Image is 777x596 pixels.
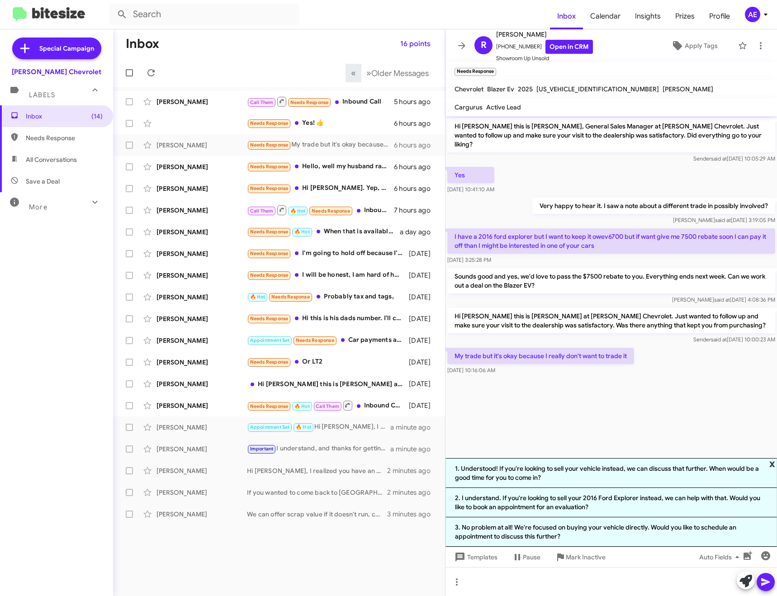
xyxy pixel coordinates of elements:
[12,67,101,76] div: [PERSON_NAME] Chevrolet
[109,4,299,25] input: Search
[715,217,731,223] span: said at
[294,403,310,409] span: 🔥 Hot
[711,155,727,162] span: said at
[394,162,438,171] div: 6 hours ago
[156,97,247,106] div: [PERSON_NAME]
[250,403,289,409] span: Needs Response
[400,227,438,237] div: a day ago
[156,488,247,497] div: [PERSON_NAME]
[247,161,394,172] div: Hello, well my husband ran the numbers when we got home & it was still quite expensive... wasn't ...
[91,112,103,121] span: (14)
[156,358,247,367] div: [PERSON_NAME]
[693,336,775,343] span: Sender [DATE] 10:00:23 AM
[496,54,593,63] span: Showroom Up Unsold
[685,38,718,54] span: Apply Tags
[394,119,438,128] div: 6 hours ago
[387,488,438,497] div: 2 minutes ago
[447,348,634,364] p: My trade but it's okay because I really don't want to trade it
[699,549,743,565] span: Auto Fields
[668,3,702,29] a: Prizes
[290,208,306,214] span: 🔥 Hot
[247,270,407,280] div: I will be honest, I am hard of hearing, so coming into the showroom to discuss the deal is very d...
[247,292,407,302] div: Probably tax and tags,
[351,67,356,79] span: «
[247,313,407,324] div: Hi this is his dads number. I'll check with him. [PERSON_NAME] is [DEMOGRAPHIC_DATA] and looking ...
[394,206,438,215] div: 7 hours ago
[447,118,775,152] p: Hi [PERSON_NAME] this is [PERSON_NAME], General Sales Manager at [PERSON_NAME] Chevrolet. Just wa...
[156,423,247,432] div: [PERSON_NAME]
[156,227,247,237] div: [PERSON_NAME]
[487,85,514,93] span: Blazer Ev
[496,29,593,40] span: [PERSON_NAME]
[29,203,47,211] span: More
[536,85,659,93] span: [US_VEHICLE_IDENTIFICATION_NUMBER]
[447,167,494,183] p: Yes
[29,91,55,99] span: Labels
[247,227,400,237] div: When that is available let me know
[247,444,390,454] div: I understand, and thanks for getting back to me. Unfortunately, 0% is a manufacturer special that...
[628,3,668,29] a: Insights
[387,466,438,475] div: 2 minutes ago
[250,251,289,256] span: Needs Response
[407,358,438,367] div: [DATE]
[655,38,734,54] button: Apply Tags
[247,335,407,345] div: Car payments are outrageously high and I'm not interested in high car payments because I have bad...
[247,248,407,259] div: I'm going to hold off because I'm not going to get much for trade in
[737,7,767,22] button: AE
[447,308,775,333] p: Hi [PERSON_NAME] this is [PERSON_NAME] at [PERSON_NAME] Chevrolet. Just wanted to follow up and m...
[505,549,548,565] button: Pause
[250,120,289,126] span: Needs Response
[663,85,713,93] span: [PERSON_NAME]
[693,155,775,162] span: Sender [DATE] 10:05:29 AM
[390,445,438,454] div: a minute ago
[156,249,247,258] div: [PERSON_NAME]
[481,38,487,52] span: R
[156,510,247,519] div: [PERSON_NAME]
[156,162,247,171] div: [PERSON_NAME]
[714,296,730,303] span: said at
[550,3,583,29] a: Inbox
[545,40,593,54] a: Open in CRM
[26,155,77,164] span: All Conversations
[371,68,429,78] span: Older Messages
[387,510,438,519] div: 3 minutes ago
[250,337,290,343] span: Appointment Set
[296,337,334,343] span: Needs Response
[250,294,265,300] span: 🔥 Hot
[394,97,438,106] div: 5 hours ago
[250,164,289,170] span: Needs Response
[447,186,494,193] span: [DATE] 10:41:10 AM
[518,85,533,93] span: 2025
[523,549,540,565] span: Pause
[26,133,103,142] span: Needs Response
[156,401,247,410] div: [PERSON_NAME]
[566,549,606,565] span: Mark Inactive
[673,217,775,223] span: [PERSON_NAME] [DATE] 3:19:05 PM
[532,198,775,214] p: Very happy to hear it. I saw a note about a different trade in possibly involved?
[393,36,438,52] button: 16 points
[126,37,159,51] h1: Inbox
[156,466,247,475] div: [PERSON_NAME]
[316,403,339,409] span: Call Them
[156,141,247,150] div: [PERSON_NAME]
[156,293,247,302] div: [PERSON_NAME]
[407,271,438,280] div: [DATE]
[447,268,775,293] p: Sounds good and yes, we'd love to pass the $7500 rebate to you. Everything ends next week. Can we...
[156,379,247,388] div: [PERSON_NAME]
[702,3,737,29] a: Profile
[156,184,247,193] div: [PERSON_NAME]
[247,357,407,367] div: Or LT2
[294,229,310,235] span: 🔥 Hot
[39,44,94,53] span: Special Campaign
[250,142,289,148] span: Needs Response
[583,3,628,29] a: Calendar
[447,228,775,254] p: I have a 2016 ford explorer but I want to keep it owev6700 but if want give me 7500 rebate soon I...
[271,294,310,300] span: Needs Response
[455,68,496,76] small: Needs Response
[445,517,777,547] li: 3. No problem at all! We're focused on buying your vehicle directly. Would you like to schedule a...
[250,99,274,105] span: Call Them
[366,67,371,79] span: »
[394,184,438,193] div: 6 hours ago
